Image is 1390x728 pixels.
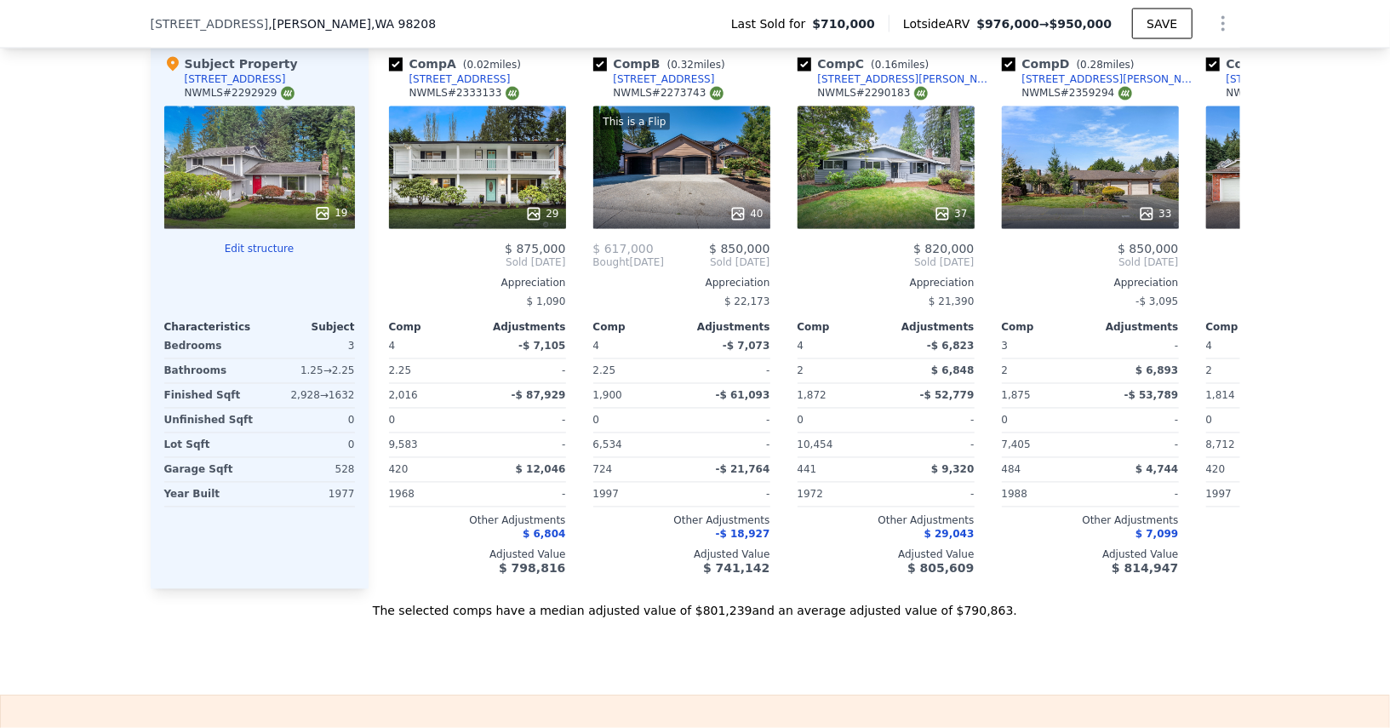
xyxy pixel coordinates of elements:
[263,359,355,383] div: 1.25 → 2.25
[1118,87,1132,100] img: NWMLS Logo
[593,514,770,528] div: Other Adjustments
[593,243,654,256] span: $ 617,000
[1135,464,1178,476] span: $ 4,744
[1206,256,1383,270] span: Sold [DATE]
[527,296,566,308] span: $ 1,090
[1002,483,1087,507] div: 1988
[389,548,566,562] div: Adjusted Value
[1135,365,1178,377] span: $ 6,893
[889,433,975,457] div: -
[1002,72,1199,86] a: [STREET_ADDRESS][PERSON_NAME]
[389,321,478,335] div: Comp
[593,55,732,72] div: Comp B
[481,359,566,383] div: -
[903,15,976,32] span: Lotside ARV
[1227,72,1328,86] div: [STREET_ADDRESS]
[600,113,670,130] div: This is a Flip
[389,55,528,72] div: Comp A
[164,55,298,72] div: Subject Property
[164,243,355,256] button: Edit structure
[593,548,770,562] div: Adjusted Value
[1070,59,1141,71] span: ( miles)
[875,59,898,71] span: 0.16
[593,256,665,270] div: [DATE]
[263,335,355,358] div: 3
[1206,390,1235,402] span: 1,814
[798,341,804,353] span: 4
[263,433,355,457] div: 0
[798,359,883,383] div: 2
[164,433,256,457] div: Lot Sqft
[1002,464,1021,476] span: 484
[389,439,418,451] span: 9,583
[1080,59,1103,71] span: 0.28
[798,514,975,528] div: Other Adjustments
[389,390,418,402] span: 2,016
[716,464,770,476] span: -$ 21,764
[1002,277,1179,290] div: Appreciation
[1206,514,1383,528] div: Other Adjustments
[164,359,256,383] div: Bathrooms
[976,15,1112,32] span: →
[1002,548,1179,562] div: Adjusted Value
[614,86,724,100] div: NWMLS # 2273743
[164,384,256,408] div: Finished Sqft
[976,17,1039,31] span: $976,000
[798,256,975,270] span: Sold [DATE]
[593,359,678,383] div: 2.25
[389,277,566,290] div: Appreciation
[913,243,974,256] span: $ 820,000
[798,321,886,335] div: Comp
[1206,72,1328,86] a: [STREET_ADDRESS]
[1112,562,1178,576] span: $ 814,947
[1002,256,1179,270] span: Sold [DATE]
[685,359,770,383] div: -
[709,243,769,256] span: $ 850,000
[1135,296,1178,308] span: -$ 3,095
[716,390,770,402] span: -$ 61,093
[1135,529,1178,541] span: $ 7,099
[661,59,732,71] span: ( miles)
[1002,55,1141,72] div: Comp D
[525,205,558,222] div: 29
[593,390,622,402] span: 1,900
[516,464,566,476] span: $ 12,046
[593,464,613,476] span: 724
[481,433,566,457] div: -
[268,15,436,32] span: , [PERSON_NAME]
[518,341,565,353] span: -$ 7,105
[1132,9,1192,39] button: SAVE
[185,86,295,100] div: NWMLS # 2292929
[924,529,975,541] span: $ 29,043
[1094,433,1179,457] div: -
[409,72,511,86] div: [STREET_ADDRESS]
[1138,205,1171,222] div: 33
[724,296,769,308] span: $ 22,173
[185,72,286,86] div: [STREET_ADDRESS]
[1022,86,1132,100] div: NWMLS # 2359294
[164,409,256,433] div: Unfinished Sqft
[818,86,928,100] div: NWMLS # 2290183
[1206,483,1291,507] div: 1997
[1002,390,1031,402] span: 1,875
[1227,86,1336,100] div: NWMLS # 2299604
[593,277,770,290] div: Appreciation
[1118,243,1178,256] span: $ 850,000
[798,415,804,427] span: 0
[1124,390,1179,402] span: -$ 53,789
[864,59,935,71] span: ( miles)
[499,562,565,576] span: $ 798,816
[931,365,974,377] span: $ 6,848
[1050,17,1113,31] span: $950,000
[798,72,995,86] a: [STREET_ADDRESS][PERSON_NAME]
[263,483,355,507] div: 1977
[467,59,490,71] span: 0.02
[1002,514,1179,528] div: Other Adjustments
[314,205,347,222] div: 19
[389,464,409,476] span: 420
[798,464,817,476] span: 441
[818,72,995,86] div: [STREET_ADDRESS][PERSON_NAME]
[389,359,474,383] div: 2.25
[593,415,600,427] span: 0
[716,529,770,541] span: -$ 18,927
